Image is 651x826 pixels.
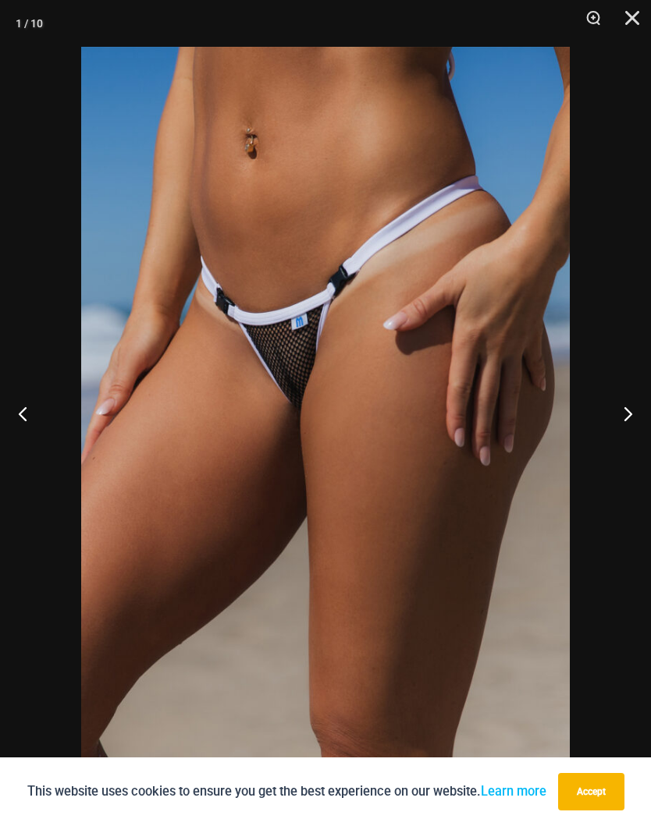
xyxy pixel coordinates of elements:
img: Tradewinds Ink and Ivory 469 Thong 01 [81,47,570,779]
button: Accept [558,773,624,810]
a: Learn more [481,784,546,799]
div: 1 / 10 [16,12,43,35]
p: This website uses cookies to ensure you get the best experience on our website. [27,781,546,802]
button: Next [592,374,651,452]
